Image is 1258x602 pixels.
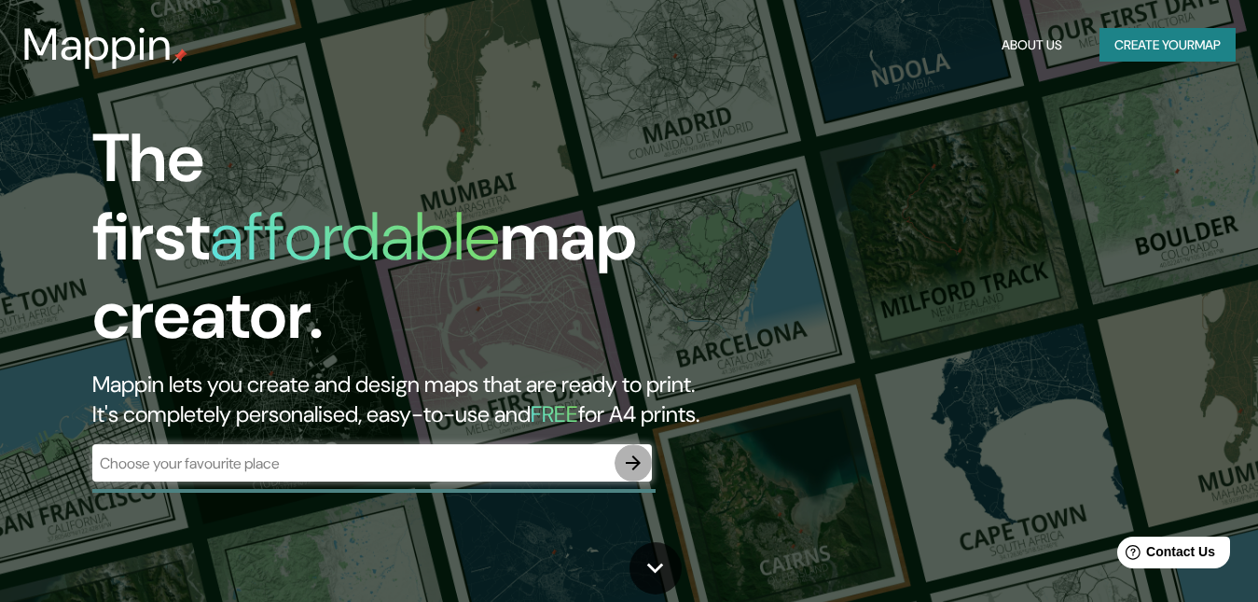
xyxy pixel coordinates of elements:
[173,49,187,63] img: mappin-pin
[1092,529,1237,581] iframe: Help widget launcher
[210,193,500,280] h1: affordable
[1099,28,1236,63] button: Create yourmap
[994,28,1070,63] button: About Us
[92,453,615,474] input: Choose your favourite place
[92,119,722,370] h1: The first map creator.
[22,19,173,71] h3: Mappin
[531,399,578,428] h5: FREE
[92,370,722,429] h2: Mappin lets you create and design maps that are ready to print. It's completely personalised, eas...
